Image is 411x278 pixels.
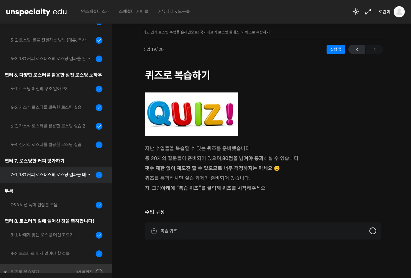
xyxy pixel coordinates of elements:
[11,201,94,208] div: Q&A 세션 녹화 편집본 모음
[96,206,103,211] span: 설정
[145,69,381,81] h1: 퀴즈로 복습하기
[57,206,64,211] span: 대화
[11,171,94,178] div: 7-1. 180 커피 로스터스의 로스팅 결과물 테스트 노하우
[11,231,94,238] div: 8-1. 나에게 맞는 로스팅 머신 고르기
[11,250,94,257] div: 8-2. 로스터로 잊지 말아야 할 것들
[161,185,247,191] strong: 아래에 “복습 퀴즈”를 클릭해 퀴즈를 시작
[11,123,94,129] div: 6-3. 가스식 로스터를 활용한 로스팅 실습 2
[11,55,94,62] div: 5-3. 180 커피 로스터스의 로스팅 결과를 판단하는 노하우
[5,187,102,195] div: 부록
[145,144,381,153] p: 지난 수업들을 복습할 수 있는 퀴즈를 준비했습니다.
[2,197,41,212] a: 홈
[11,37,94,43] div: 5-2. 로스팅, 열을 전달하는 방법 (대류, 복사, 전도)
[11,269,74,276] div: 퀴즈로 복습하기
[11,85,94,92] div: 6-1. 로스팅 머신의 구조 알아보기
[20,206,23,211] span: 홈
[379,9,391,15] span: 로린이
[5,71,102,79] div: 챕터 6. 다양한 로스터를 활용한 실전 로스팅 노하우
[143,30,239,34] a: 최고 인기 로스팅 수업을 온라인으로! 국가대표의 로스팅 클래스
[76,269,93,275] div: 1개의 퀴즈
[145,222,381,239] a: 복습 퀴즈
[145,165,280,172] strong: 횟수 제한 없이 재도전 할 수 있으므로 너무 걱정하지는 마세요 😊
[348,45,365,54] a: ←이전
[145,154,381,163] p: 총 20개의 질문들이 준비되어 있으며, 하실 수 있습니다.
[11,141,94,148] div: 6-4. 전기식 로스터를 활용한 로스팅 실습
[222,155,264,162] strong: 80점을 넘겨야 통과
[245,30,270,34] a: 퀴즈로 복습하기
[5,157,102,165] div: 챕터 7. 로스팅한 커피 평가하기
[160,227,177,234] span: 복습 퀴즈
[145,208,165,216] span: 수업 구성
[327,45,345,54] div: 진행 중
[145,184,381,192] p: 자, 그럼 해주세요!
[143,47,164,52] span: 수업 19
[5,217,102,225] div: 챕터 8. 로스터의 길에 들어선 것을 축하합니다!
[156,47,164,52] span: / 20
[348,45,365,54] span: ←
[80,197,119,212] a: 설정
[145,174,381,182] p: 퀴즈를 통과하시면 실습 과제가 준비되어 있습니다.
[11,104,94,111] div: 6-2. 가스식 로스터를 활용한 로스팅 실습
[41,197,80,212] a: 대화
